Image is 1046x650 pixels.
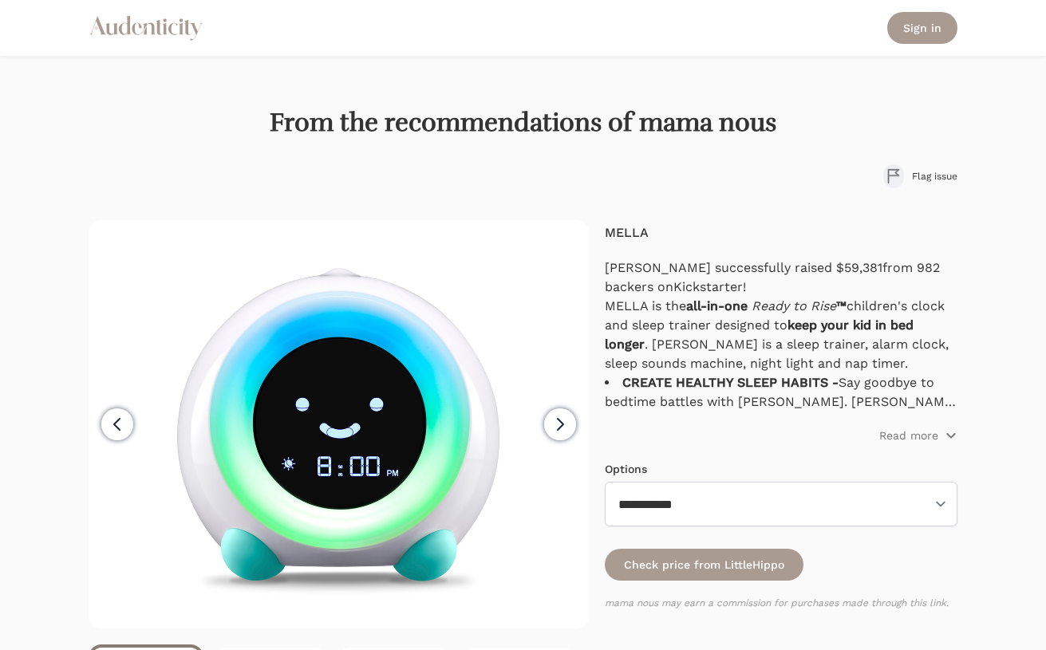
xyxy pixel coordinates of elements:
[89,107,958,139] h1: From the recommendations of mama nous
[605,597,957,609] p: mama nous may earn a commission for purchases made through this link.
[605,463,647,475] label: Options
[673,279,743,294] a: Kickstarter
[605,297,957,373] p: . [PERSON_NAME] is a sleep trainer, alarm clock, sleep sounds machine, night light and nap timer.
[883,164,957,188] button: Flag issue
[622,375,839,390] strong: CREATE HEALTHY SLEEP HABITS -
[879,427,938,443] p: Read more
[605,258,957,297] p: [PERSON_NAME] successfully raised $ from 982 backers on !
[844,260,882,275] span: 59,381
[605,375,957,467] span: Say goodbye to bedtime battles with [PERSON_NAME]. [PERSON_NAME] uses colors and facial expressio...
[752,298,836,313] em: Ready to Rise
[605,223,957,242] h4: MELLA
[605,549,803,581] a: Check price from LittleHippo
[912,170,957,183] span: Flag issue
[605,298,686,313] span: MELLA is the
[887,12,957,44] a: Sign in
[836,298,847,313] strong: ™
[605,298,945,333] span: children's clock and sleep trainer designed to
[686,298,748,313] b: all-in-one
[879,427,957,443] button: Read more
